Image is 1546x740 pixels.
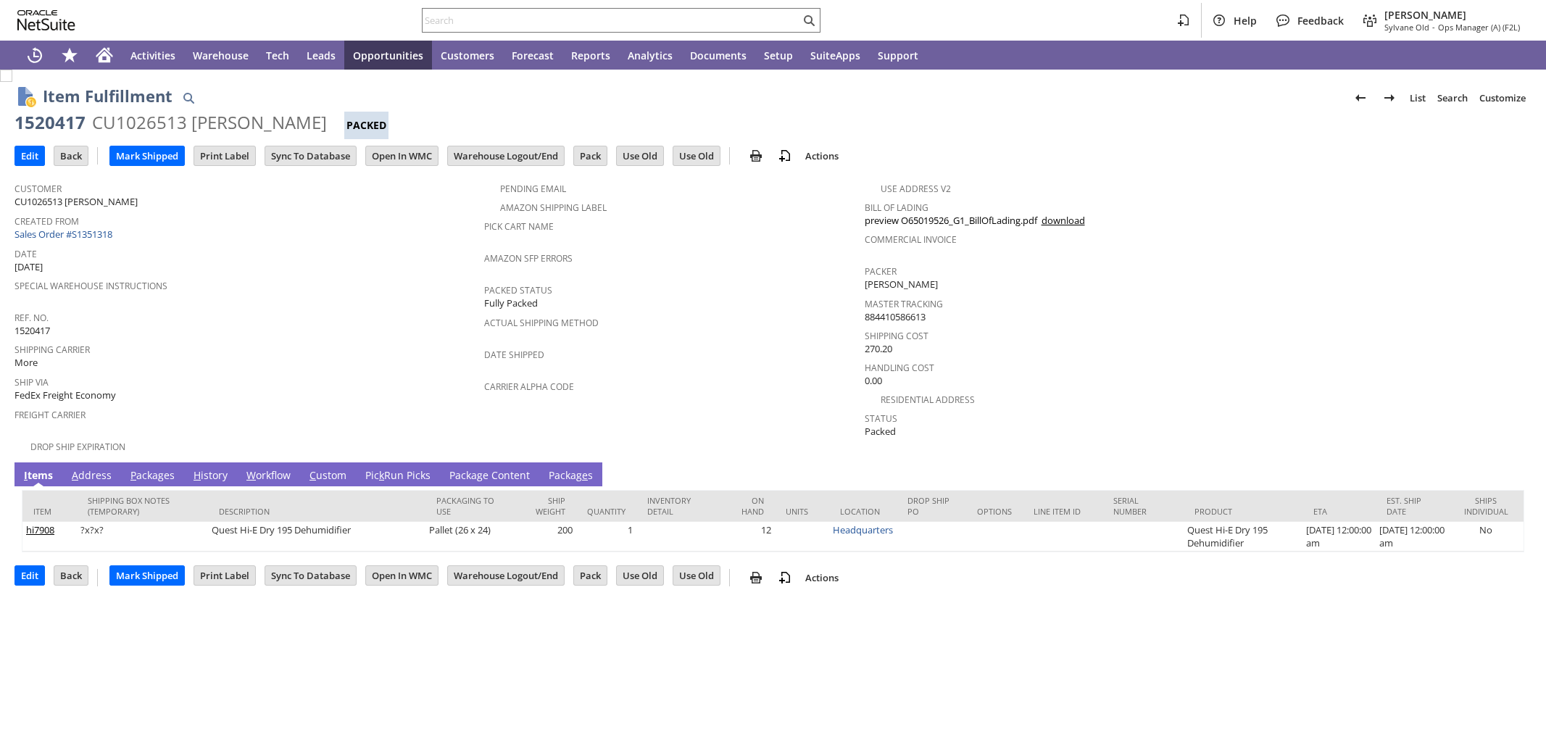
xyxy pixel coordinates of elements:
span: 0.00 [865,374,882,388]
span: I [24,468,28,482]
span: SuiteApps [810,49,860,62]
td: [DATE] 12:00:00 am [1376,522,1449,552]
div: Est. Ship Date [1387,495,1438,517]
input: Use Old [617,566,663,585]
a: Reports [562,41,619,70]
a: Drop Ship Expiration [30,441,125,453]
a: Ship Via [14,376,49,388]
span: Tech [266,49,289,62]
a: Opportunities [344,41,432,70]
svg: Shortcuts [61,46,78,64]
svg: Home [96,46,113,64]
span: k [379,468,384,482]
td: 1 [576,522,636,552]
a: Pending Email [500,183,566,195]
svg: Recent Records [26,46,43,64]
a: Warehouse [184,41,257,70]
a: Leads [298,41,344,70]
a: Commercial Invoice [865,233,957,246]
input: Edit [15,566,44,585]
span: P [130,468,136,482]
td: 200 [512,522,576,552]
svg: Search [800,12,818,29]
a: Date Shipped [484,349,544,361]
div: Shipping Box Notes (Temporary) [88,495,197,517]
input: Warehouse Logout/End [448,566,564,585]
td: Pallet (26 x 24) [425,522,512,552]
input: Sync To Database [265,566,356,585]
a: Ref. No. [14,312,49,324]
td: Quest Hi-E Dry 195 Dehumidifier [208,522,425,552]
td: Quest Hi-E Dry 195 Dehumidifier [1184,522,1302,552]
a: Residential Address [881,394,975,406]
span: [PERSON_NAME] [1384,8,1520,22]
div: Packed [344,112,388,139]
a: Package Content [446,468,533,484]
a: Sales Order #S1351318 [14,228,116,241]
div: 1520417 [14,111,86,134]
a: Handling Cost [865,362,934,374]
div: ETA [1313,506,1365,517]
input: Warehouse Logout/End [448,146,564,165]
img: print.svg [747,147,765,165]
img: add-record.svg [776,569,794,586]
td: No [1448,522,1524,552]
span: Packed [865,425,896,438]
div: Line Item ID [1034,506,1092,517]
a: Unrolled view on [1505,465,1523,483]
input: Open In WMC [366,566,438,585]
span: Opportunities [353,49,423,62]
img: Next [1381,89,1398,107]
input: Open In WMC [366,146,438,165]
a: Master Tracking [865,298,943,310]
span: Leads [307,49,336,62]
a: Packer [865,265,897,278]
span: H [194,468,201,482]
span: CU1026513 [PERSON_NAME] [14,195,138,209]
div: Product [1194,506,1292,517]
a: Shipping Carrier [14,344,90,356]
td: ?x?x? [77,522,208,552]
a: Created From [14,215,79,228]
span: 1520417 [14,324,50,338]
div: Ship Weight [523,495,565,517]
a: Packed Status [484,284,552,296]
span: More [14,356,38,370]
div: Drop Ship PO [907,495,955,517]
td: 12 [720,522,774,552]
a: Activities [122,41,184,70]
input: Search [423,12,800,29]
a: History [190,468,231,484]
span: Setup [764,49,793,62]
span: 270.20 [865,342,892,356]
span: Help [1234,14,1257,28]
a: Amazon SFP Errors [484,252,573,265]
span: Analytics [628,49,673,62]
a: Items [20,468,57,484]
a: Customers [432,41,503,70]
div: Ships Individual [1459,495,1513,517]
a: preview O65019526_G1_BillOfLading.pdf [865,214,1037,227]
a: Amazon Shipping Label [500,201,607,214]
input: Use Old [673,146,720,165]
span: FedEx Freight Economy [14,388,116,402]
input: Use Old [617,146,663,165]
span: Ops Manager (A) (F2L) [1438,22,1520,33]
input: Back [54,146,88,165]
input: Use Old [673,566,720,585]
span: Warehouse [193,49,249,62]
div: Quantity [587,506,626,517]
span: A [72,468,78,482]
div: CU1026513 [PERSON_NAME] [92,111,327,134]
div: Serial Number [1113,495,1173,517]
span: Sylvane Old [1384,22,1429,33]
input: Mark Shipped [110,566,184,585]
a: Freight Carrier [14,409,86,421]
a: List [1404,86,1431,109]
a: Actions [799,571,844,584]
a: Workflow [243,468,294,484]
a: download [1042,214,1085,227]
img: Previous [1352,89,1369,107]
a: Packages [545,468,597,484]
span: Fully Packed [484,296,538,310]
